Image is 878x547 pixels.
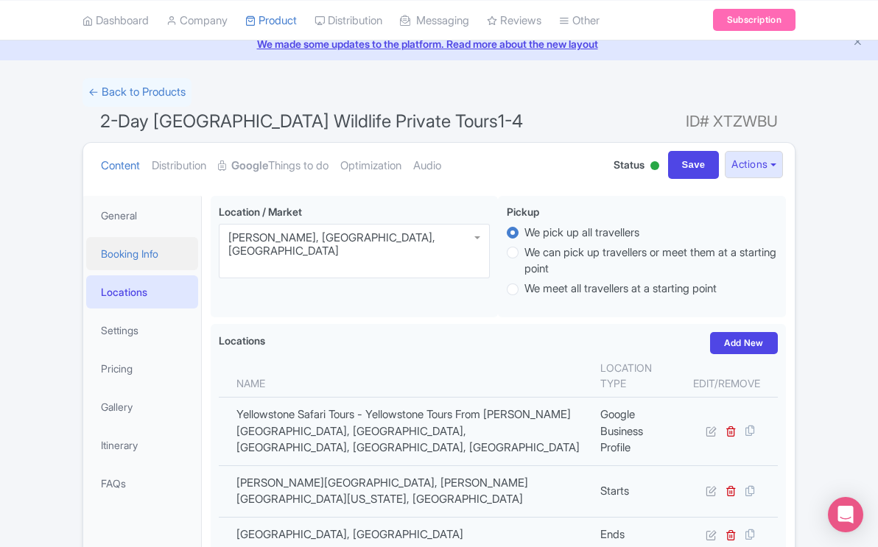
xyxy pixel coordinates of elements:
[725,151,783,178] button: Actions
[684,354,778,398] th: Edit/Remove
[591,465,684,517] td: Starts
[614,157,645,172] span: Status
[86,352,198,385] a: Pricing
[152,143,206,189] a: Distribution
[86,390,198,423] a: Gallery
[413,143,441,189] a: Audio
[524,280,717,297] label: We meet all travellers at a starting point
[101,143,140,189] a: Content
[828,497,863,532] div: Open Intercom Messenger
[218,143,329,189] a: GoogleThings to do
[713,9,796,31] a: Subscription
[219,465,591,517] td: [PERSON_NAME][GEOGRAPHIC_DATA], [PERSON_NAME][GEOGRAPHIC_DATA][US_STATE], [GEOGRAPHIC_DATA]
[591,354,684,398] th: Location type
[86,237,198,270] a: Booking Info
[86,467,198,500] a: FAQs
[668,151,720,179] input: Save
[524,244,778,278] label: We can pick up travellers or meet them at a starting point
[219,205,302,218] span: Location / Market
[82,78,192,107] a: ← Back to Products
[591,398,684,466] td: Google Business Profile
[524,225,639,241] label: We pick up all travellers
[9,36,869,52] a: We made some updates to the platform. Read more about the new layout
[86,428,198,462] a: Itinerary
[219,398,591,466] td: Yellowstone Safari Tours - Yellowstone Tours From [PERSON_NAME][GEOGRAPHIC_DATA], [GEOGRAPHIC_DAT...
[340,143,401,189] a: Optimization
[219,333,265,348] label: Locations
[507,205,539,218] span: Pickup
[219,354,591,398] th: Name
[228,231,480,258] div: [PERSON_NAME], [GEOGRAPHIC_DATA], [GEOGRAPHIC_DATA]
[710,332,778,354] a: Add New
[231,158,268,174] strong: Google
[86,199,198,232] a: General
[852,35,863,52] button: Close announcement
[647,155,662,178] div: Active
[686,107,778,136] span: ID# XTZWBU
[86,275,198,308] a: Locations
[100,110,523,132] span: 2-Day [GEOGRAPHIC_DATA] Wildlife Private Tours1-4
[86,314,198,347] a: Settings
